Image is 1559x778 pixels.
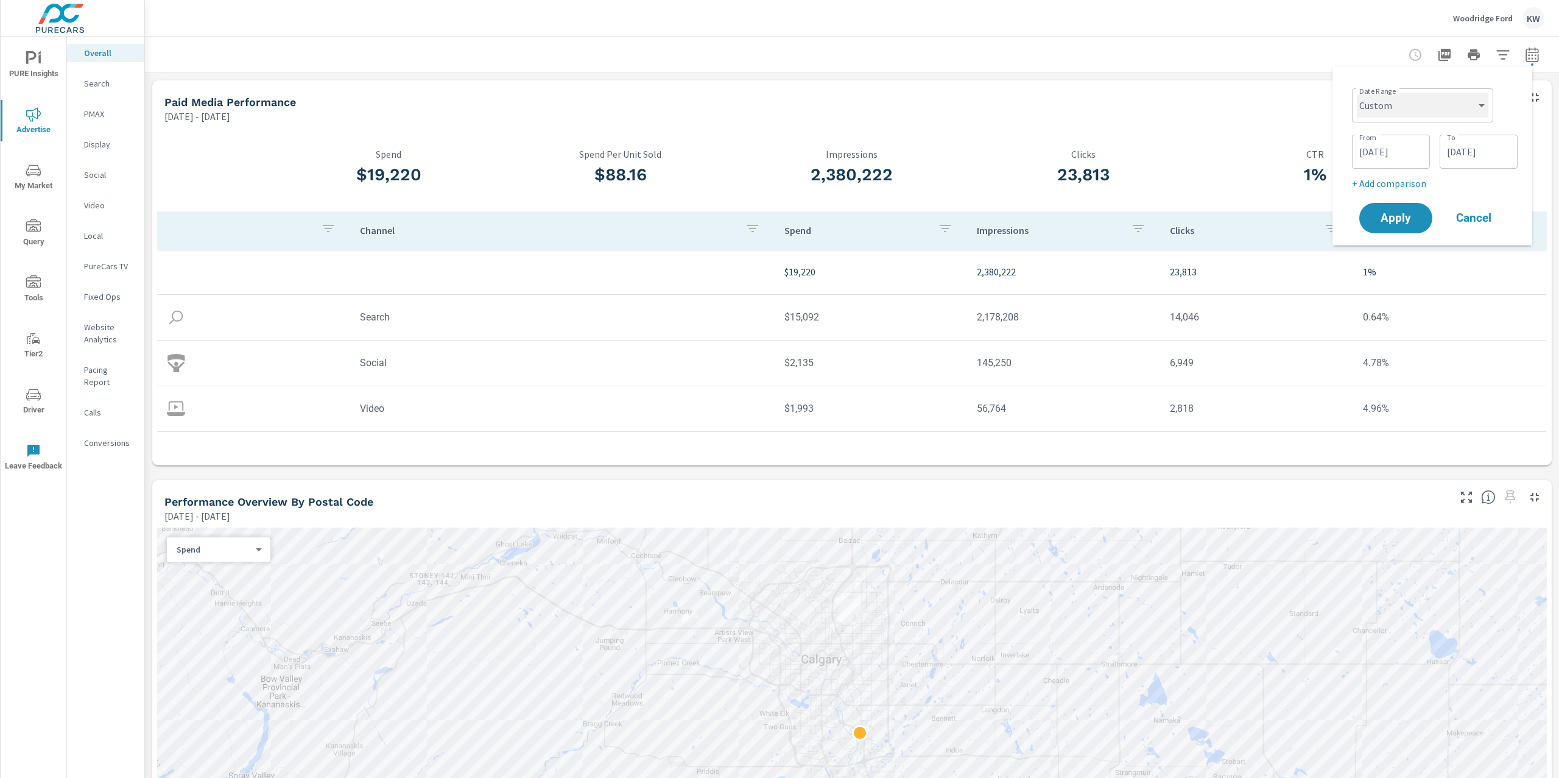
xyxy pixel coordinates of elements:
p: Impressions [736,149,968,160]
p: Spend Per Unit Sold [505,149,736,160]
button: Select Date Range [1520,43,1544,67]
span: Tier2 [4,331,63,361]
div: Conversions [67,434,144,452]
p: $19,220 [784,264,958,279]
p: Website Analytics [84,321,135,345]
td: 14,046 [1160,302,1353,333]
td: $2,135 [775,347,968,378]
p: PureCars TV [84,260,135,272]
button: Apply [1359,203,1432,233]
p: CTR [1200,149,1431,160]
span: Leave Feedback [4,444,63,473]
button: Make Fullscreen [1457,487,1476,507]
p: Impressions [977,224,1121,236]
td: Video [350,393,775,424]
td: 56,764 [967,393,1160,424]
p: Social [84,169,135,181]
img: icon-social.svg [167,354,185,372]
td: 4.78% [1353,347,1546,378]
p: Woodridge Ford [1453,13,1513,24]
span: Advertise [4,107,63,137]
button: "Export Report to PDF" [1432,43,1457,67]
p: PMAX [84,108,135,120]
span: Apply [1371,213,1420,224]
button: Apply Filters [1491,43,1515,67]
div: Overall [67,44,144,62]
p: Conversions [84,437,135,449]
div: KW [1522,7,1544,29]
p: 2,380,222 [977,264,1150,279]
p: 23,813 [1170,264,1343,279]
h3: $88.16 [505,164,736,185]
div: Social [67,166,144,184]
h5: Paid Media Performance [164,96,296,108]
p: Clicks [1170,224,1314,236]
p: Calls [84,406,135,419]
td: 4.96% [1353,393,1546,424]
span: Cancel [1449,213,1498,224]
span: Query [4,219,63,249]
div: nav menu [1,37,66,485]
td: Search [350,302,775,333]
p: Spend [784,224,929,236]
h3: $19,220 [273,164,504,185]
p: Pacing Report [84,364,135,388]
td: Social [350,347,775,378]
div: Pacing Report [67,361,144,391]
h3: 23,813 [968,164,1199,185]
div: Search [67,74,144,93]
div: Video [67,196,144,214]
span: PURE Insights [4,51,63,81]
p: Fixed Ops [84,291,135,303]
h3: 2,380,222 [736,164,968,185]
div: Fixed Ops [67,288,144,306]
span: Understand performance data by postal code. Individual postal codes can be selected and expanded ... [1481,490,1496,504]
div: PureCars TV [67,257,144,275]
button: Minimize Widget [1525,88,1544,107]
td: 2,178,208 [967,302,1160,333]
td: 6,949 [1160,347,1353,378]
div: Local [67,227,144,245]
p: Video [84,199,135,211]
span: Driver [4,387,63,417]
p: Clicks [968,149,1199,160]
h5: Performance Overview By Postal Code [164,495,373,508]
button: Minimize Widget [1525,487,1544,507]
td: $15,092 [775,302,968,333]
div: Website Analytics [67,318,144,348]
p: Display [84,138,135,150]
p: [DATE] - [DATE] [164,509,230,523]
p: [DATE] - [DATE] [164,109,230,124]
p: Local [84,230,135,242]
span: My Market [4,163,63,193]
p: Channel [360,224,736,236]
div: Display [67,135,144,154]
img: icon-video.svg [167,400,185,418]
td: 2,818 [1160,393,1353,424]
button: Print Report [1462,43,1486,67]
p: 1% [1363,264,1536,279]
p: Search [84,77,135,90]
td: $1,993 [775,393,968,424]
div: Spend [167,544,261,556]
span: Tools [4,275,63,305]
h3: 1% [1200,164,1431,185]
div: PMAX [67,105,144,123]
td: 0.64% [1353,302,1546,333]
p: Spend [273,149,504,160]
p: Spend [177,544,251,555]
p: Overall [84,47,135,59]
span: Select a preset date range to save this widget [1501,487,1520,507]
div: Calls [67,403,144,422]
button: Cancel [1437,203,1510,233]
img: icon-search.svg [167,308,185,327]
td: 145,250 [967,347,1160,378]
p: + Add comparison [1352,176,1518,191]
